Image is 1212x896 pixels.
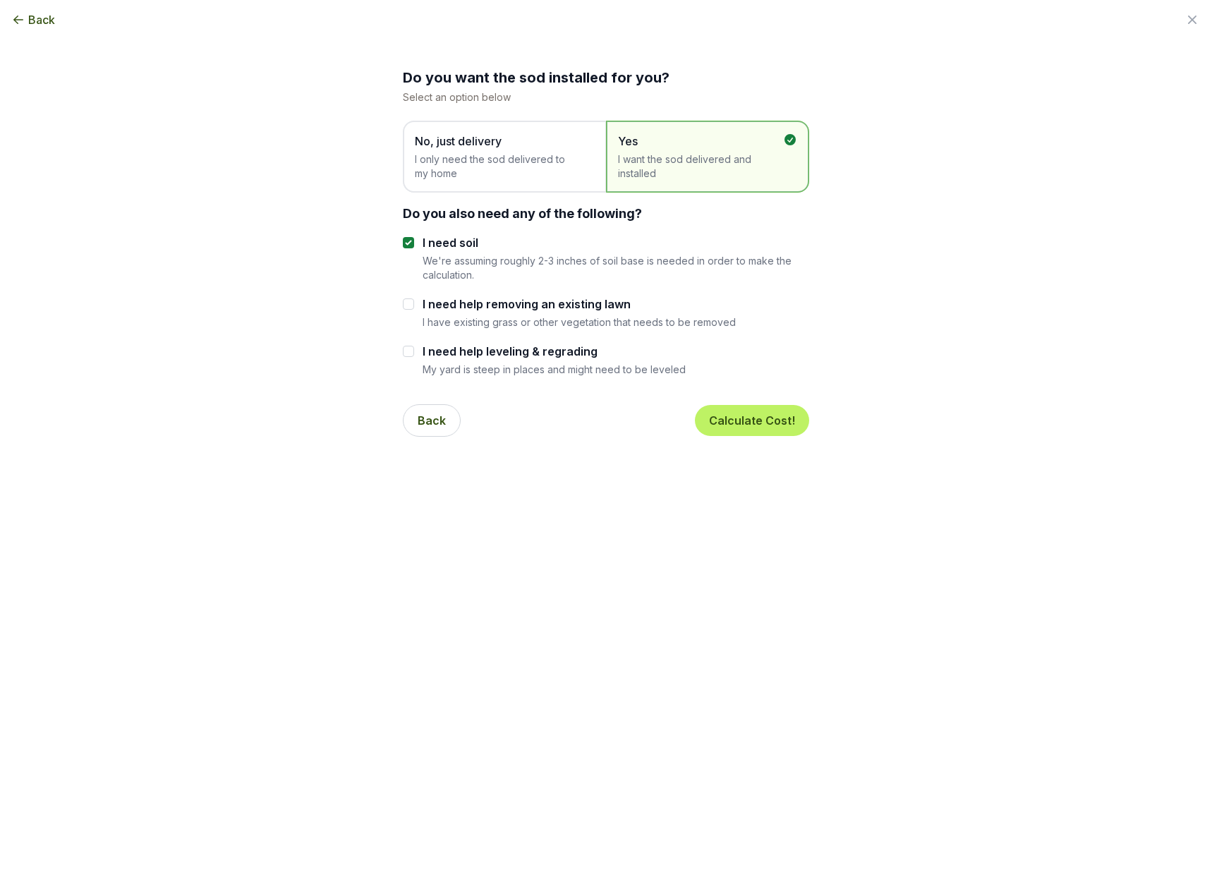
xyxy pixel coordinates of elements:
[423,254,809,281] p: We're assuming roughly 2-3 inches of soil base is needed in order to make the calculation.
[403,90,809,104] p: Select an option below
[11,11,55,28] button: Back
[415,133,580,150] span: No, just delivery
[423,315,736,329] p: I have existing grass or other vegetation that needs to be removed
[415,152,580,181] span: I only need the sod delivered to my home
[423,343,686,360] label: I need help leveling & regrading
[618,133,783,150] span: Yes
[403,68,809,87] h2: Do you want the sod installed for you?
[423,296,736,313] label: I need help removing an existing lawn
[403,204,809,223] div: Do you also need any of the following?
[423,234,809,251] label: I need soil
[423,363,686,376] p: My yard is steep in places and might need to be leveled
[403,404,461,437] button: Back
[28,11,55,28] span: Back
[618,152,783,181] span: I want the sod delivered and installed
[695,405,809,436] button: Calculate Cost!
